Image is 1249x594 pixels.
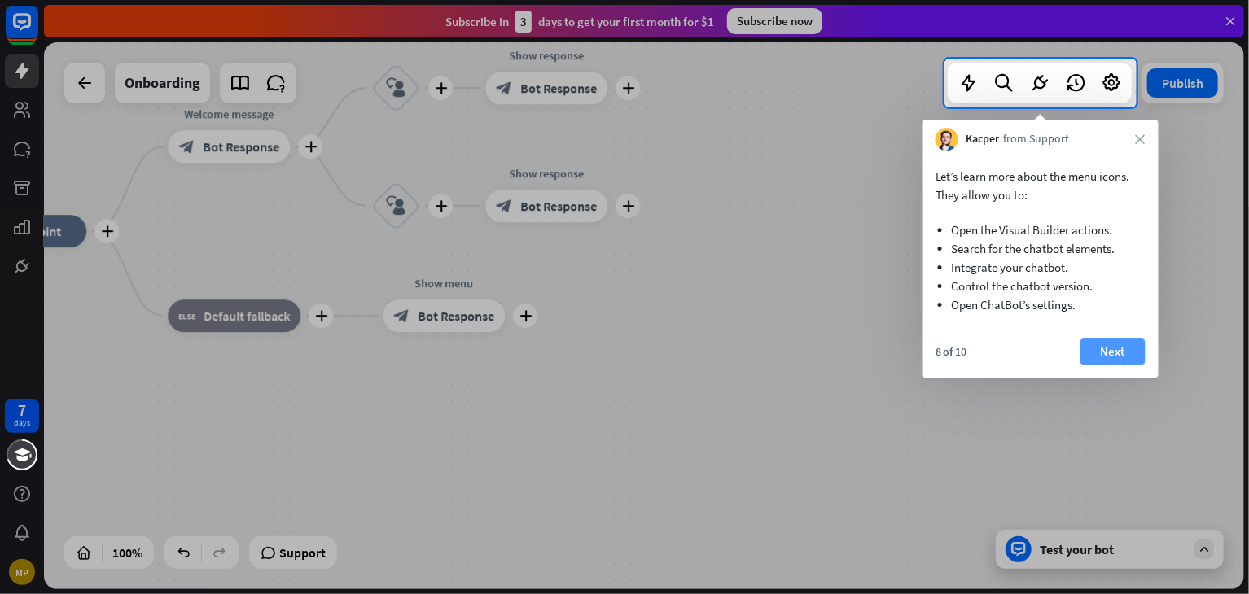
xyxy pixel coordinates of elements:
li: Open ChatBot’s settings. [952,295,1129,314]
div: 8 of 10 [936,344,967,359]
button: Open LiveChat chat widget [13,7,62,55]
span: Kacper [966,131,1000,147]
li: Control the chatbot version. [952,277,1129,295]
p: Let’s learn more about the menu icons. They allow you to: [936,167,1146,204]
li: Search for the chatbot elements. [952,239,1129,258]
span: from Support [1004,131,1070,147]
li: Open the Visual Builder actions. [952,221,1129,239]
button: Next [1080,338,1146,365]
i: close [1136,134,1146,144]
li: Integrate your chatbot. [952,258,1129,277]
